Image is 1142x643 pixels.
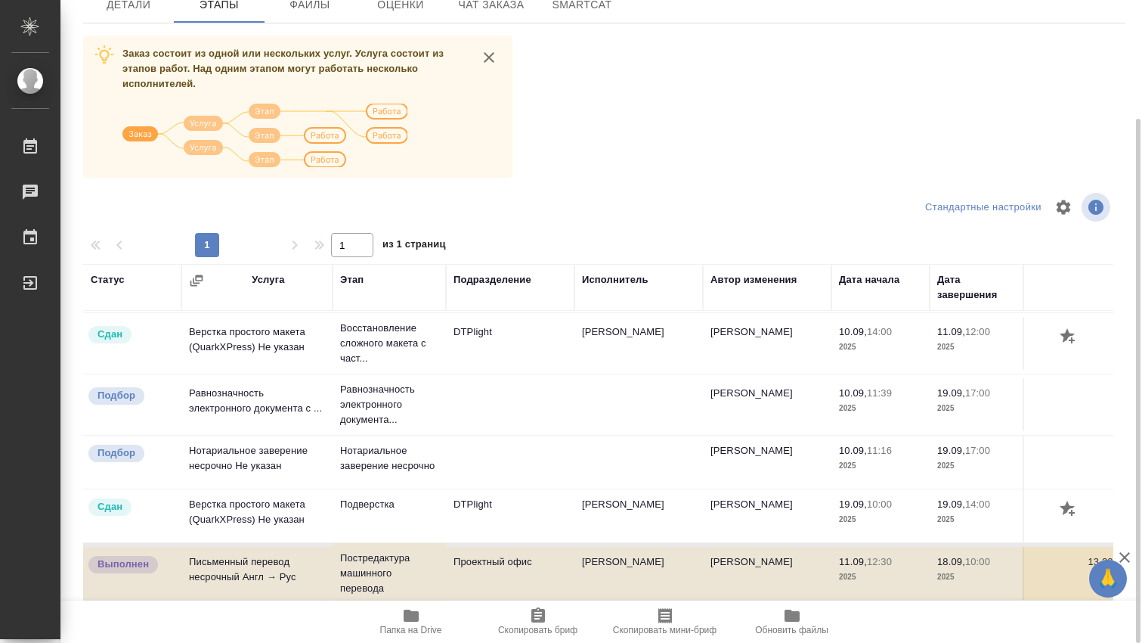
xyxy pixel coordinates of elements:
p: 19.09, [839,499,867,510]
p: 19.09, [937,445,965,456]
p: 10.09, [839,326,867,337]
span: 🙏 [1095,563,1121,595]
p: 2025 [937,458,1020,474]
div: Исполнитель [582,272,648,287]
button: Папка на Drive [348,601,475,643]
p: Восстановление сложного макета с част... [340,321,438,366]
td: [PERSON_NAME] [703,317,831,370]
span: из 1 страниц [382,235,446,257]
span: Обновить файлы [755,625,828,635]
span: Папка на Drive [380,625,442,635]
p: 10.09, [839,445,867,456]
p: 14:00 [965,499,990,510]
button: Сгруппировать [189,273,204,288]
p: 19.09, [937,387,965,399]
td: Верстка простого макета (QuarkXPress) Не указан [181,317,333,370]
p: Подбор [97,446,135,461]
td: [PERSON_NAME] [703,489,831,542]
span: Настроить таблицу [1045,189,1082,225]
p: 2025 [937,512,1020,527]
p: Нотариальное заверение несрочно [340,443,438,474]
td: Нотариальное заверение несрочно Не указан [181,436,333,489]
button: Скопировать бриф [475,601,602,643]
p: 2025 [839,570,922,585]
p: 2025 [937,570,1020,585]
p: 11:39 [867,387,892,399]
td: Проектный офис [446,547,574,600]
p: 18.09, [937,556,965,567]
td: [PERSON_NAME] [574,317,703,370]
span: Скопировать мини-бриф [613,625,716,635]
div: Дата завершения [937,272,1020,303]
p: 19.09, [937,499,965,510]
span: Скопировать бриф [498,625,577,635]
p: Подверстка [340,497,438,512]
td: Письменный перевод несрочный Англ → Рус [181,547,333,600]
td: Равнозначность электронного документа с ... [181,378,333,431]
p: 11.09, [937,326,965,337]
button: 🙏 [1089,560,1127,598]
p: 11.09, [839,556,867,567]
p: 2025 [839,401,922,416]
p: Постредактура машинного перевода [340,551,438,596]
td: [PERSON_NAME] [574,489,703,542]
p: Равнозначность электронного документа... [340,382,438,427]
td: DTPlight [446,489,574,542]
td: DTPlight [446,317,574,370]
p: 10.09, [839,387,867,399]
td: [PERSON_NAME] [703,436,831,489]
p: Сдан [97,327,122,342]
button: Добавить оценку [1056,325,1082,350]
div: Этап [340,272,364,287]
p: 10:00 [965,556,990,567]
div: Автор изменения [710,272,797,287]
p: 10:00 [867,499,892,510]
button: Скопировать мини-бриф [602,601,729,643]
div: Подразделение [453,272,531,287]
p: Выполнен [97,557,149,572]
p: Подбор [97,388,135,403]
span: Заказ состоит из одной или нескольких услуг. Услуга состоит из этапов работ. Над одним этапом мог... [122,48,444,89]
p: 2025 [937,401,1020,416]
div: Услуга [252,272,284,287]
p: 14:00 [867,326,892,337]
p: 12:30 [867,556,892,567]
p: 2025 [937,340,1020,355]
p: Сдан [97,499,122,514]
span: Посмотреть информацию [1082,193,1113,222]
div: Дата начала [839,272,899,287]
p: 12:00 [965,326,990,337]
p: 17:00 [965,387,990,399]
p: 2025 [839,340,922,355]
p: 17:00 [965,445,990,456]
td: [PERSON_NAME] [703,378,831,431]
button: close [478,46,500,69]
p: 2025 [839,458,922,474]
div: Статус [91,272,125,287]
td: Верстка простого макета (QuarkXPress) Не указан [181,489,333,542]
div: split button [921,196,1045,219]
td: [PERSON_NAME] [703,547,831,600]
button: Добавить оценку [1056,497,1082,523]
p: 2025 [839,512,922,527]
td: [PERSON_NAME] [574,547,703,600]
p: 11:16 [867,445,892,456]
button: Обновить файлы [729,601,856,643]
